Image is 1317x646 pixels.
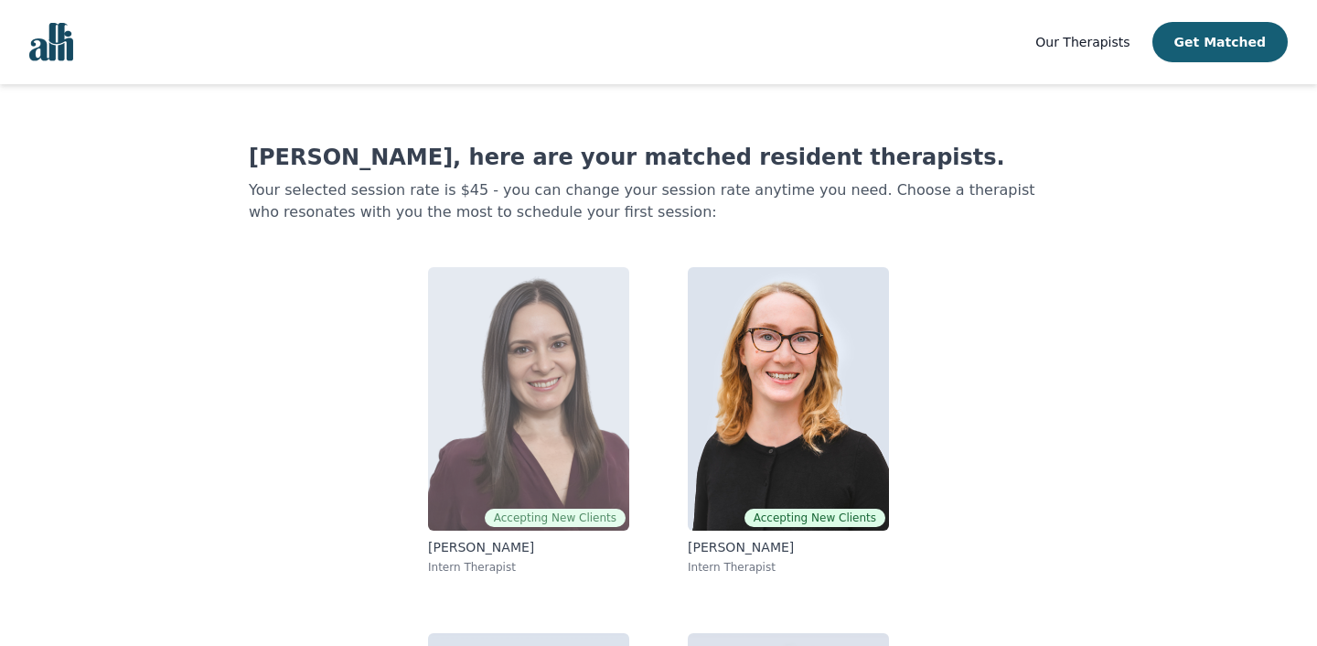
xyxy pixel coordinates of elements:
[413,253,644,589] a: Lorena Krasnai CaprarAccepting New Clients[PERSON_NAME]Intern Therapist
[688,560,889,575] p: Intern Therapist
[428,538,629,556] p: [PERSON_NAME]
[485,509,626,527] span: Accepting New Clients
[1152,22,1288,62] button: Get Matched
[1035,35,1130,49] span: Our Therapists
[1035,31,1130,53] a: Our Therapists
[249,143,1068,172] h1: [PERSON_NAME], here are your matched resident therapists.
[428,267,629,531] img: Lorena Krasnai Caprar
[428,560,629,575] p: Intern Therapist
[249,179,1068,223] p: Your selected session rate is $45 - you can change your session rate anytime you need. Choose a t...
[673,253,904,589] a: Angela WalstedtAccepting New Clients[PERSON_NAME]Intern Therapist
[744,509,885,527] span: Accepting New Clients
[29,23,73,61] img: alli logo
[688,267,889,531] img: Angela Walstedt
[688,538,889,556] p: [PERSON_NAME]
